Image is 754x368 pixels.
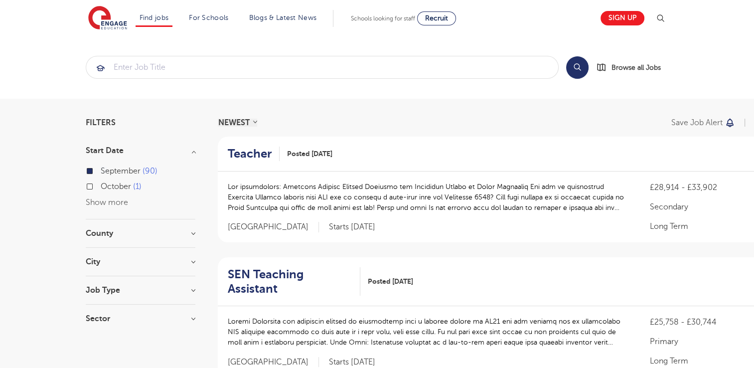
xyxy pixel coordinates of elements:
p: Starts [DATE] [329,357,375,368]
img: Engage Education [88,6,127,31]
span: [GEOGRAPHIC_DATA] [228,357,319,368]
a: Recruit [417,11,456,25]
a: Blogs & Latest News [249,14,317,21]
a: Browse all Jobs [597,62,669,73]
span: Filters [86,119,116,127]
p: Save job alert [671,119,723,127]
span: Recruit [425,14,448,22]
span: 1 [133,182,142,191]
span: Browse all Jobs [611,62,661,73]
h3: City [86,258,195,266]
div: Submit [86,56,559,79]
span: Posted [DATE] [287,149,332,159]
a: Teacher [228,147,280,161]
h3: Job Type [86,286,195,294]
a: For Schools [189,14,228,21]
h3: Sector [86,315,195,323]
span: September [101,167,141,176]
button: Show more [86,198,128,207]
a: SEN Teaching Assistant [228,267,360,296]
span: 90 [143,167,157,176]
span: Posted [DATE] [368,276,413,287]
p: Starts [DATE] [329,222,375,232]
button: Search [566,56,589,79]
span: [GEOGRAPHIC_DATA] [228,222,319,232]
a: Sign up [601,11,644,25]
h2: SEN Teaching Assistant [228,267,352,296]
button: Save job alert [671,119,736,127]
p: Lor ipsumdolors: Ametcons Adipisc Elitsed Doeiusmo tem Incididun Utlabo et Dolor Magnaaliq Eni ad... [228,182,630,213]
h2: Teacher [228,147,272,161]
a: Find jobs [140,14,169,21]
h3: Start Date [86,147,195,155]
span: Schools looking for staff [351,15,415,22]
h3: County [86,229,195,237]
span: October [101,182,131,191]
input: Submit [86,56,558,78]
input: October 1 [101,182,107,188]
p: Loremi Dolorsita con adipiscin elitsed do eiusmodtemp inci u laboree dolore ma AL21 eni adm venia... [228,316,630,348]
input: September 90 [101,167,107,173]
